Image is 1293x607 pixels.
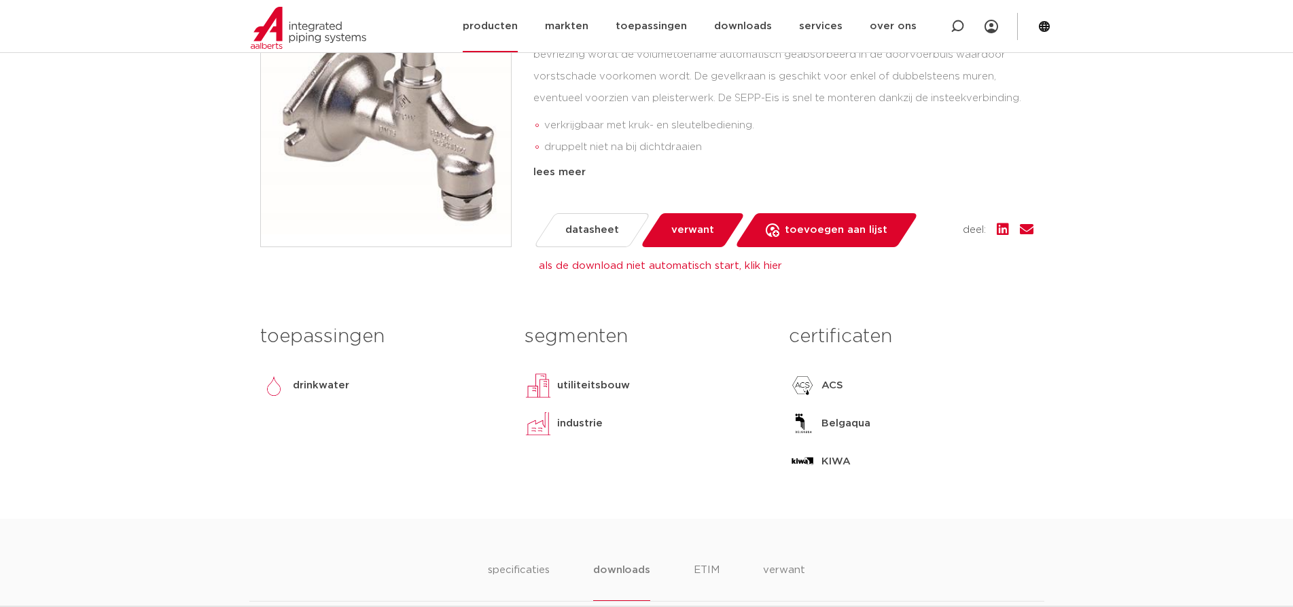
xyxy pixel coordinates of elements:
li: ETIM [694,562,720,601]
li: eenvoudige en snelle montage dankzij insteekverbinding [544,158,1033,180]
li: druppelt niet na bij dichtdraaien [544,136,1033,158]
a: als de download niet automatisch start, klik hier [539,261,782,271]
p: ACS [821,378,843,394]
li: specificaties [488,562,550,601]
p: industrie [557,416,603,432]
p: utiliteitsbouw [557,378,630,394]
p: Belgaqua [821,416,870,432]
a: datasheet [533,213,650,247]
h3: certificaten [789,323,1033,350]
div: De 8044 SEPP-Eis is een vorstbestendige gevelkraan die niet nadruppelt bij het dichtdraaien. Bij ... [533,23,1033,159]
li: verkrijgbaar met kruk- en sleutelbediening. [544,115,1033,136]
img: industrie [525,410,552,437]
span: toevoegen aan lijst [785,219,887,241]
div: lees meer [533,164,1033,181]
span: datasheet [565,219,619,241]
h3: segmenten [525,323,768,350]
img: utiliteitsbouw [525,372,552,399]
p: drinkwater [293,378,349,394]
a: verwant [639,213,745,247]
img: KIWA [789,448,816,475]
span: deel: [963,222,986,238]
p: KIWA [821,454,851,470]
li: verwant [763,562,805,601]
div: my IPS [985,12,998,41]
h3: toepassingen [260,323,504,350]
img: Belgaqua [789,410,816,437]
li: downloads [593,562,650,601]
img: ACS [789,372,816,399]
span: verwant [671,219,714,241]
img: drinkwater [260,372,287,399]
